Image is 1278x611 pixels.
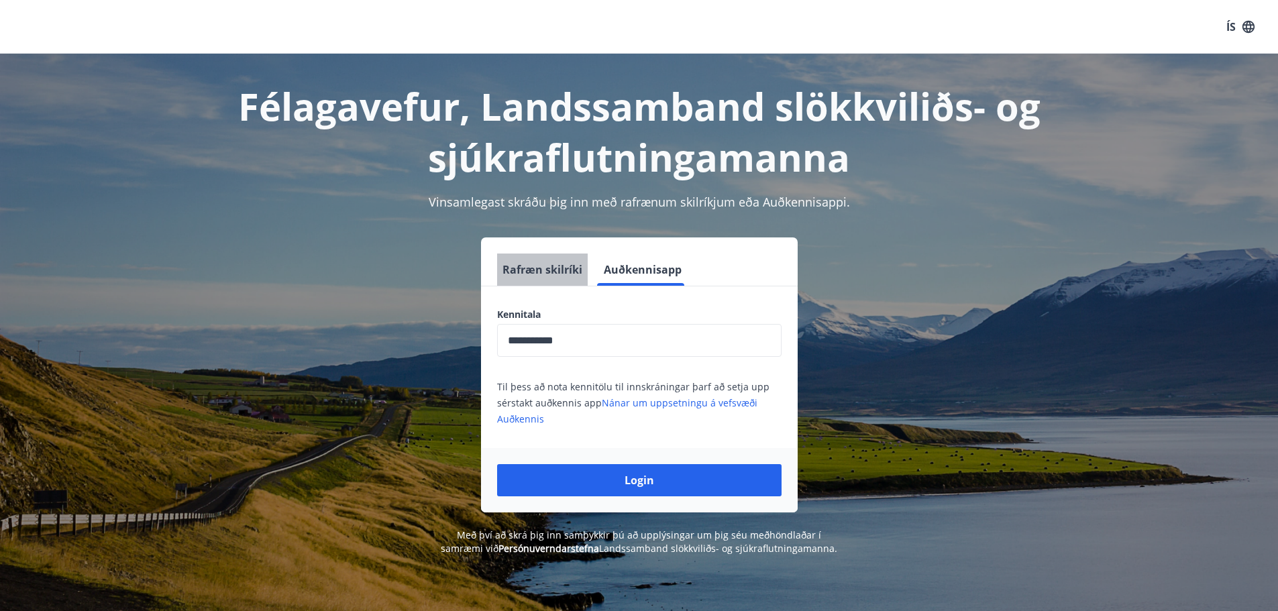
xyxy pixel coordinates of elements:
[497,396,757,425] a: Nánar um uppsetningu á vefsvæði Auðkennis
[497,464,782,496] button: Login
[441,529,837,555] span: Með því að skrá þig inn samþykkir þú að upplýsingar um þig séu meðhöndlaðar í samræmi við Landssa...
[172,80,1106,182] h1: Félagavefur, Landssamband slökkviliðs- og sjúkraflutningamanna
[1219,15,1262,39] button: ÍS
[497,380,769,425] span: Til þess að nota kennitölu til innskráningar þarf að setja upp sérstakt auðkennis app
[498,542,599,555] a: Persónuverndarstefna
[497,308,782,321] label: Kennitala
[429,194,850,210] span: Vinsamlegast skráðu þig inn með rafrænum skilríkjum eða Auðkennisappi.
[598,254,687,286] button: Auðkennisapp
[497,254,588,286] button: Rafræn skilríki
